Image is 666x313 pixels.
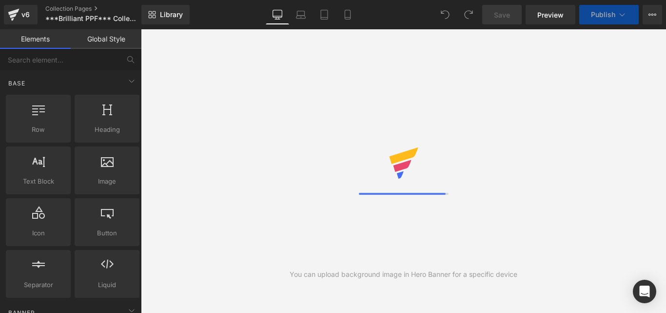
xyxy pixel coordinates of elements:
[45,15,139,22] span: ***Brilliant PPF*** Collection Page
[591,11,615,19] span: Publish
[78,125,137,135] span: Heading
[4,5,38,24] a: v6
[633,280,656,303] div: Open Intercom Messenger
[435,5,455,24] button: Undo
[160,10,183,19] span: Library
[526,5,575,24] a: Preview
[20,8,32,21] div: v6
[643,5,662,24] button: More
[290,269,517,280] div: You can upload background image in Hero Banner for a specific device
[579,5,639,24] button: Publish
[45,5,157,13] a: Collection Pages
[78,176,137,187] span: Image
[9,176,68,187] span: Text Block
[7,79,26,88] span: Base
[459,5,478,24] button: Redo
[9,125,68,135] span: Row
[289,5,313,24] a: Laptop
[494,10,510,20] span: Save
[78,280,137,290] span: Liquid
[336,5,359,24] a: Mobile
[141,5,190,24] a: New Library
[78,228,137,238] span: Button
[313,5,336,24] a: Tablet
[71,29,141,49] a: Global Style
[537,10,564,20] span: Preview
[9,280,68,290] span: Separator
[9,228,68,238] span: Icon
[266,5,289,24] a: Desktop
